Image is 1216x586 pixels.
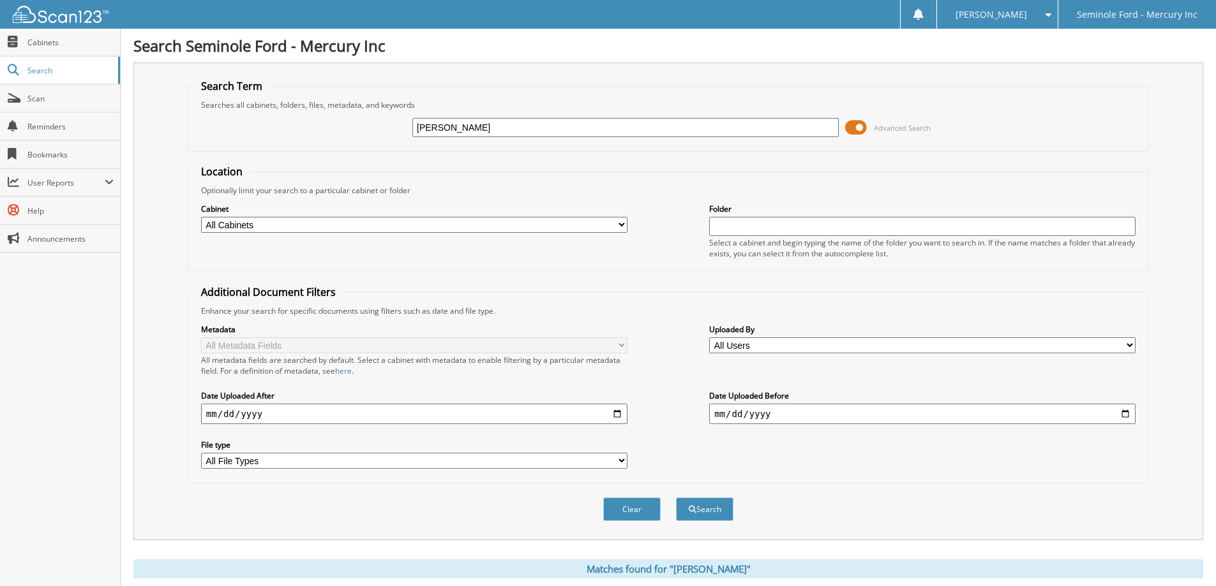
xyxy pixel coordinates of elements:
[201,439,627,450] label: File type
[709,203,1136,214] label: Folder
[27,121,114,132] span: Reminders
[133,35,1203,56] h1: Search Seminole Ford - Mercury Inc
[603,497,661,521] button: Clear
[201,203,627,214] label: Cabinet
[13,6,109,23] img: scan123-logo-white.svg
[195,79,269,93] legend: Search Term
[27,205,114,216] span: Help
[676,497,733,521] button: Search
[709,390,1136,401] label: Date Uploaded Before
[1152,525,1216,586] iframe: Chat Widget
[27,93,114,104] span: Scan
[195,285,342,299] legend: Additional Document Filters
[956,11,1027,18] span: [PERSON_NAME]
[27,37,114,48] span: Cabinets
[709,404,1136,424] input: end
[335,365,352,376] a: here
[27,233,114,244] span: Announcements
[27,65,112,76] span: Search
[874,123,931,133] span: Advanced Search
[1077,11,1197,18] span: Seminole Ford - Mercury Inc
[133,559,1203,578] div: Matches found for "[PERSON_NAME]"
[195,305,1142,316] div: Enhance your search for specific documents using filters such as date and file type.
[27,177,105,188] span: User Reports
[709,237,1136,259] div: Select a cabinet and begin typing the name of the folder you want to search in. If the name match...
[709,324,1136,335] label: Uploaded By
[195,185,1142,196] div: Optionally limit your search to a particular cabinet or folder
[201,355,627,376] div: All metadata fields are searched by default. Select a cabinet with metadata to enable filtering b...
[195,99,1142,110] div: Searches all cabinets, folders, files, metadata, and keywords
[27,149,114,160] span: Bookmarks
[201,404,627,424] input: start
[201,324,627,335] label: Metadata
[195,165,249,179] legend: Location
[201,390,627,401] label: Date Uploaded After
